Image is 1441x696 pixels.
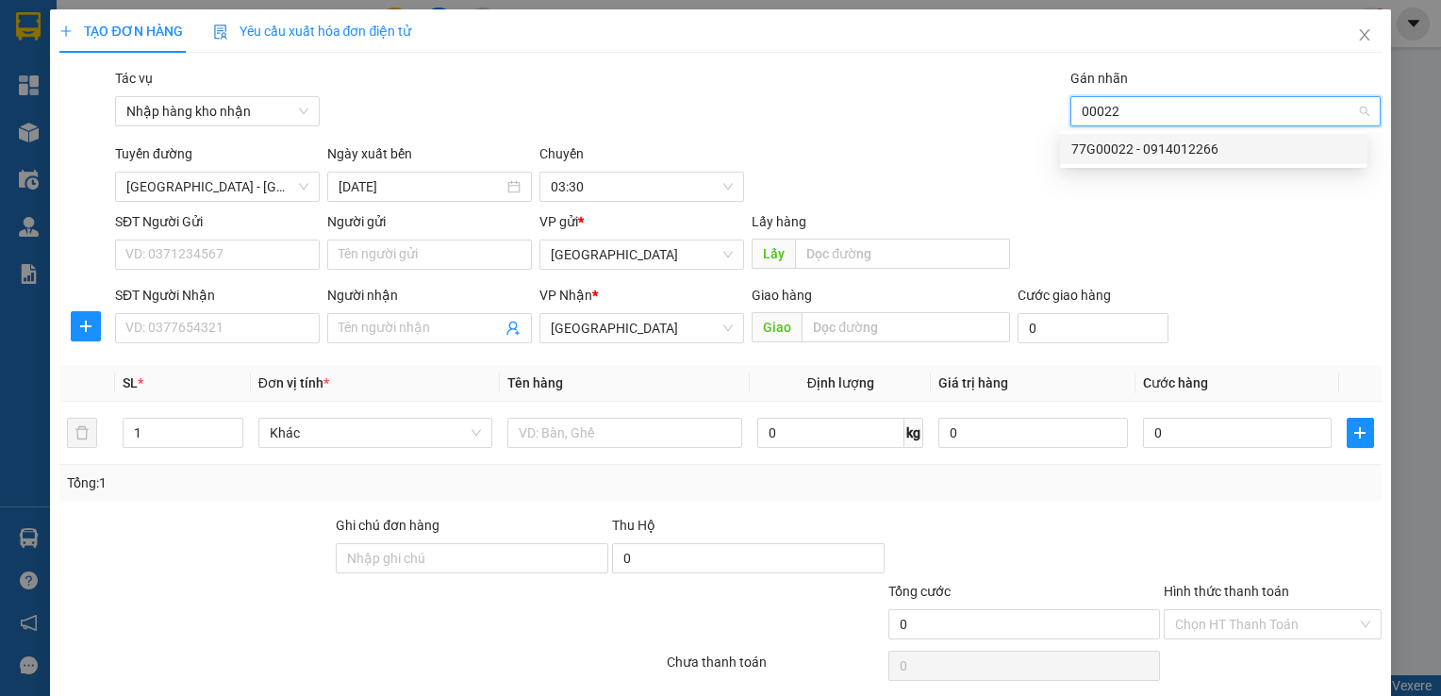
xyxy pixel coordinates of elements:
[612,518,655,533] span: Thu Hộ
[1347,418,1373,448] button: plus
[327,211,532,232] div: Người gửi
[1071,139,1356,159] div: 77G00022 - 0914012266
[539,211,744,232] div: VP gửi
[123,375,138,390] span: SL
[336,543,608,573] input: Ghi chú đơn hàng
[551,173,733,201] span: 03:30
[67,472,556,493] div: Tổng: 1
[505,321,521,336] span: user-add
[59,24,182,39] span: TẠO ĐƠN HÀNG
[888,584,951,599] span: Tổng cước
[1070,71,1128,86] label: Gán nhãn
[115,143,320,172] div: Tuyến đường
[59,25,73,38] span: plus
[213,24,412,39] span: Yêu cầu xuất hóa đơn điện tử
[507,375,563,390] span: Tên hàng
[115,211,320,232] div: SĐT Người Gửi
[1357,27,1372,42] span: close
[1338,9,1391,62] button: Close
[213,25,228,40] img: icon
[539,288,592,303] span: VP Nhận
[938,375,1008,390] span: Giá trị hàng
[71,311,101,341] button: plus
[72,319,100,334] span: plus
[339,176,504,197] input: 12/10/2025
[1018,288,1111,303] label: Cước giao hàng
[115,285,320,306] div: SĐT Người Nhận
[270,419,482,447] span: Khác
[327,285,532,306] div: Người nhận
[807,375,874,390] span: Định lượng
[551,240,733,269] span: Đà Nẵng
[802,312,1009,342] input: Dọc đường
[258,375,329,390] span: Đơn vị tính
[752,214,806,229] span: Lấy hàng
[1060,134,1367,164] div: 77G00022 - 0914012266
[1082,100,1121,123] input: Gán nhãn
[1143,375,1208,390] span: Cước hàng
[327,143,532,172] div: Ngày xuất bến
[665,652,886,685] div: Chưa thanh toán
[336,518,439,533] label: Ghi chú đơn hàng
[551,314,733,342] span: Bình Định
[1018,313,1169,343] input: Cước giao hàng
[1348,425,1372,440] span: plus
[752,239,795,269] span: Lấy
[67,418,97,448] button: delete
[752,312,802,342] span: Giao
[795,239,1009,269] input: Dọc đường
[126,97,308,125] span: Nhập hàng kho nhận
[1164,584,1289,599] label: Hình thức thanh toán
[938,418,1127,448] input: 0
[115,71,153,86] label: Tác vụ
[126,173,308,201] span: Đà Nẵng - Bình Định (Hàng)
[752,288,812,303] span: Giao hàng
[904,418,923,448] span: kg
[539,143,744,172] div: Chuyến
[507,418,742,448] input: VD: Bàn, Ghế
